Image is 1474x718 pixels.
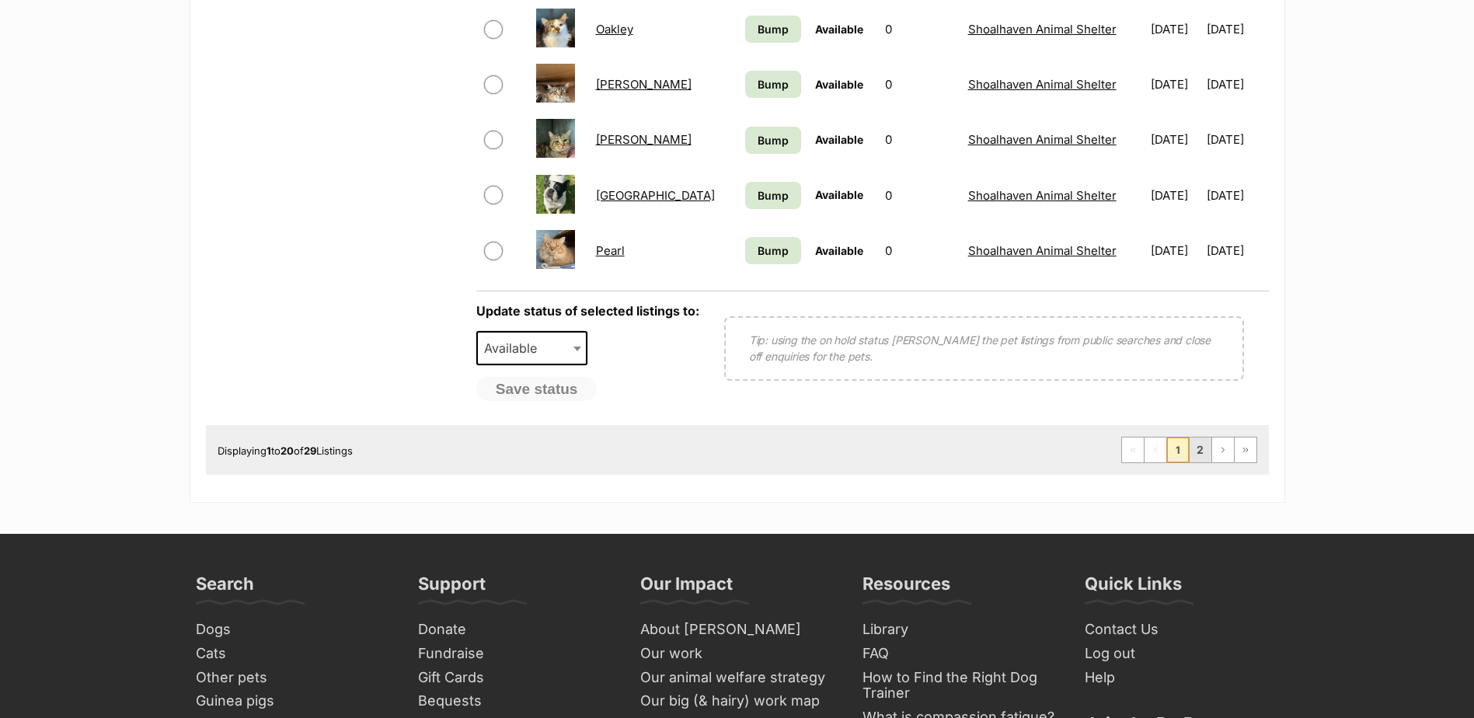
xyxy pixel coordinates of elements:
[1078,642,1285,666] a: Log out
[478,337,552,359] span: Available
[815,188,863,201] span: Available
[758,76,789,92] span: Bump
[1145,224,1205,277] td: [DATE]
[476,303,699,319] label: Update status of selected listings to:
[1078,666,1285,690] a: Help
[879,58,960,111] td: 0
[476,377,598,402] button: Save status
[1190,437,1211,462] a: Page 2
[1122,437,1144,462] span: First page
[267,444,271,457] strong: 1
[879,169,960,222] td: 0
[640,573,733,604] h3: Our Impact
[879,113,960,166] td: 0
[281,444,294,457] strong: 20
[596,188,715,203] a: [GEOGRAPHIC_DATA]
[218,444,353,457] span: Displaying to of Listings
[412,666,619,690] a: Gift Cards
[1207,169,1267,222] td: [DATE]
[1121,437,1257,463] nav: Pagination
[596,22,633,37] a: Oakley
[412,689,619,713] a: Bequests
[879,2,960,56] td: 0
[745,182,801,209] a: Bump
[1212,437,1234,462] a: Next page
[745,71,801,98] a: Bump
[190,689,396,713] a: Guinea pigs
[196,573,254,604] h3: Search
[1145,113,1205,166] td: [DATE]
[1145,169,1205,222] td: [DATE]
[968,243,1117,258] a: Shoalhaven Animal Shelter
[1145,2,1205,56] td: [DATE]
[758,132,789,148] span: Bump
[815,133,863,146] span: Available
[1145,437,1166,462] span: Previous page
[815,244,863,257] span: Available
[968,77,1117,92] a: Shoalhaven Animal Shelter
[634,642,841,666] a: Our work
[634,666,841,690] a: Our animal welfare strategy
[596,77,692,92] a: [PERSON_NAME]
[968,22,1117,37] a: Shoalhaven Animal Shelter
[412,618,619,642] a: Donate
[1235,437,1256,462] a: Last page
[758,21,789,37] span: Bump
[1078,618,1285,642] a: Contact Us
[856,618,1063,642] a: Library
[968,188,1117,203] a: Shoalhaven Animal Shelter
[862,573,950,604] h3: Resources
[758,242,789,259] span: Bump
[412,642,619,666] a: Fundraise
[190,642,396,666] a: Cats
[190,618,396,642] a: Dogs
[758,187,789,204] span: Bump
[745,16,801,43] a: Bump
[879,224,960,277] td: 0
[1207,58,1267,111] td: [DATE]
[856,666,1063,706] a: How to Find the Right Dog Trainer
[815,23,863,36] span: Available
[476,331,588,365] span: Available
[418,573,486,604] h3: Support
[968,132,1117,147] a: Shoalhaven Animal Shelter
[634,689,841,713] a: Our big (& hairy) work map
[596,243,625,258] a: Pearl
[1145,58,1205,111] td: [DATE]
[749,332,1219,364] p: Tip: using the on hold status [PERSON_NAME] the pet listings from public searches and close off e...
[1207,2,1267,56] td: [DATE]
[745,127,801,154] a: Bump
[634,618,841,642] a: About [PERSON_NAME]
[1207,113,1267,166] td: [DATE]
[304,444,316,457] strong: 29
[1167,437,1189,462] span: Page 1
[1085,573,1182,604] h3: Quick Links
[815,78,863,91] span: Available
[745,237,801,264] a: Bump
[596,132,692,147] a: [PERSON_NAME]
[1207,224,1267,277] td: [DATE]
[190,666,396,690] a: Other pets
[856,642,1063,666] a: FAQ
